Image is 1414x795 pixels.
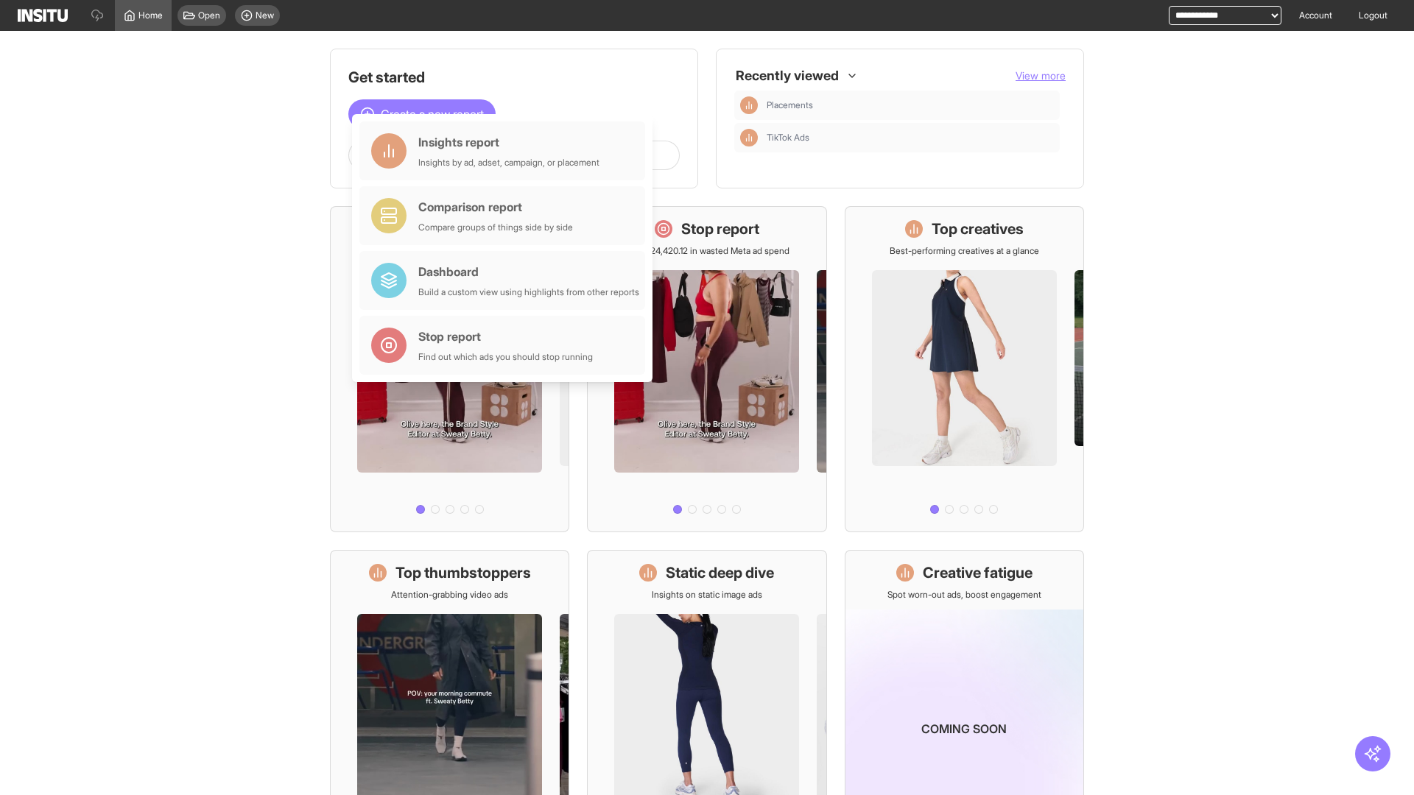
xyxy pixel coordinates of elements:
a: Stop reportSave £24,420.12 in wasted Meta ad spend [587,206,826,532]
h1: Stop report [681,219,759,239]
p: Best-performing creatives at a glance [890,245,1039,257]
div: Insights by ad, adset, campaign, or placement [418,157,599,169]
h1: Get started [348,67,680,88]
a: What's live nowSee all active ads instantly [330,206,569,532]
span: Open [198,10,220,21]
span: View more [1016,69,1066,82]
a: Top creativesBest-performing creatives at a glance [845,206,1084,532]
div: Dashboard [418,263,639,280]
span: TikTok Ads [767,132,1054,144]
h1: Top thumbstoppers [395,562,531,583]
span: Placements [767,99,813,111]
button: Create a new report [348,99,496,129]
div: Insights report [418,133,599,151]
div: Build a custom view using highlights from other reports [418,286,639,298]
div: Comparison report [418,198,573,216]
button: View more [1016,68,1066,83]
div: Insights [740,96,758,114]
div: Find out which ads you should stop running [418,351,593,363]
span: Placements [767,99,1054,111]
span: TikTok Ads [767,132,809,144]
p: Attention-grabbing video ads [391,589,508,601]
h1: Top creatives [932,219,1024,239]
img: Logo [18,9,68,22]
p: Save £24,420.12 in wasted Meta ad spend [624,245,789,257]
h1: Static deep dive [666,562,774,583]
div: Insights [740,129,758,146]
span: Create a new report [381,105,484,123]
span: Home [138,10,163,21]
div: Compare groups of things side by side [418,222,573,233]
p: Insights on static image ads [652,589,762,601]
span: New [256,10,274,21]
div: Stop report [418,328,593,345]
